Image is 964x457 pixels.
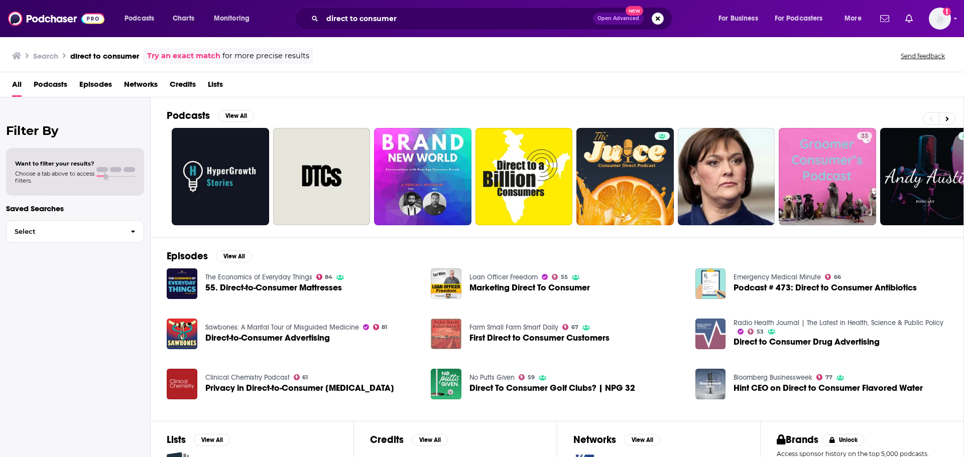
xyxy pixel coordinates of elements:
[6,204,144,213] p: Saved Searches
[147,50,220,62] a: Try an exact match
[167,109,254,122] a: PodcastsView All
[528,375,535,380] span: 59
[370,433,404,446] h2: Credits
[167,369,197,399] a: Privacy in Direct-to-Consumer Genetic Testing
[304,7,682,30] div: Search podcasts, credits, & more...
[8,9,104,28] img: Podchaser - Follow, Share and Rate Podcasts
[205,334,330,342] a: Direct-to-Consumer Advertising
[573,433,616,446] h2: Networks
[929,8,951,30] span: Logged in as BrunswickDigital
[205,384,394,392] a: Privacy in Direct-to-Consumer Genetic Testing
[711,11,771,27] button: open menu
[34,76,67,97] a: Podcasts
[216,250,252,262] button: View All
[898,52,948,60] button: Send feedback
[571,325,578,330] span: 67
[170,76,196,97] a: Credits
[6,123,144,138] h2: Filter By
[302,375,308,380] span: 61
[173,12,194,26] span: Charts
[943,8,951,16] svg: Add a profile image
[857,132,872,140] a: 33
[294,374,308,380] a: 61
[825,274,841,280] a: 66
[167,109,210,122] h2: Podcasts
[734,373,812,382] a: Bloomberg Businessweek
[929,8,951,30] img: User Profile
[469,384,635,392] a: Direct To Consumer Golf Clubs? | NPG 32
[124,76,158,97] a: Networks
[79,76,112,97] a: Episodes
[695,319,726,349] a: Direct to Consumer Drug Advertising
[734,338,880,346] a: Direct to Consumer Drug Advertising
[593,13,644,25] button: Open AdvancedNew
[167,433,230,446] a: ListsView All
[370,433,448,446] a: CreditsView All
[718,12,758,26] span: For Business
[205,283,342,292] a: 55. Direct-to-Consumer Mattresses
[208,76,223,97] a: Lists
[205,373,290,382] a: Clinical Chemistry Podcast
[214,12,250,26] span: Monitoring
[901,10,917,27] a: Show notifications dropdown
[734,384,923,392] a: Hint CEO on Direct to Consumer Flavored Water
[167,268,197,299] img: 55. Direct-to-Consumer Mattresses
[734,283,917,292] a: Podcast # 473: Direct to Consumer Antibiotics
[734,319,943,327] a: Radio Health Journal | The Latest in Health, Science & Public Policy
[431,319,461,349] img: First Direct to Consumer Customers
[7,228,123,235] span: Select
[33,51,58,61] h3: Search
[469,334,610,342] a: First Direct to Consumer Customers
[757,330,764,334] span: 53
[117,11,167,27] button: open menu
[469,273,538,281] a: Loan Officer Freedom
[597,16,639,21] span: Open Advanced
[205,323,359,332] a: Sawbones: A Marital Tour of Misguided Medicine
[70,51,139,61] h3: direct to consumer
[876,10,893,27] a: Show notifications dropdown
[519,374,535,380] a: 59
[822,434,865,446] button: Unlock
[167,319,197,349] a: Direct-to-Consumer Advertising
[469,323,558,332] a: Farm Small Farm Smart Daily
[695,369,726,399] a: Hint CEO on Direct to Consumer Flavored Water
[779,128,876,225] a: 33
[12,76,22,97] a: All
[929,8,951,30] button: Show profile menu
[207,11,263,27] button: open menu
[768,11,837,27] button: open menu
[734,273,821,281] a: Emergency Medical Minute
[561,275,568,279] span: 55
[777,433,818,446] h2: Brands
[6,220,144,243] button: Select
[222,50,309,62] span: for more precise results
[431,268,461,299] img: Marketing Direct To Consumer
[845,12,862,26] span: More
[322,11,593,27] input: Search podcasts, credits, & more...
[562,324,578,330] a: 67
[167,250,208,262] h2: Episodes
[469,283,590,292] a: Marketing Direct To Consumer
[573,433,660,446] a: NetworksView All
[412,434,448,446] button: View All
[861,131,868,141] span: 33
[15,170,94,184] span: Choose a tab above to access filters.
[167,250,252,262] a: EpisodesView All
[748,329,764,335] a: 53
[624,434,660,446] button: View All
[431,369,461,399] img: Direct To Consumer Golf Clubs? | NPG 32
